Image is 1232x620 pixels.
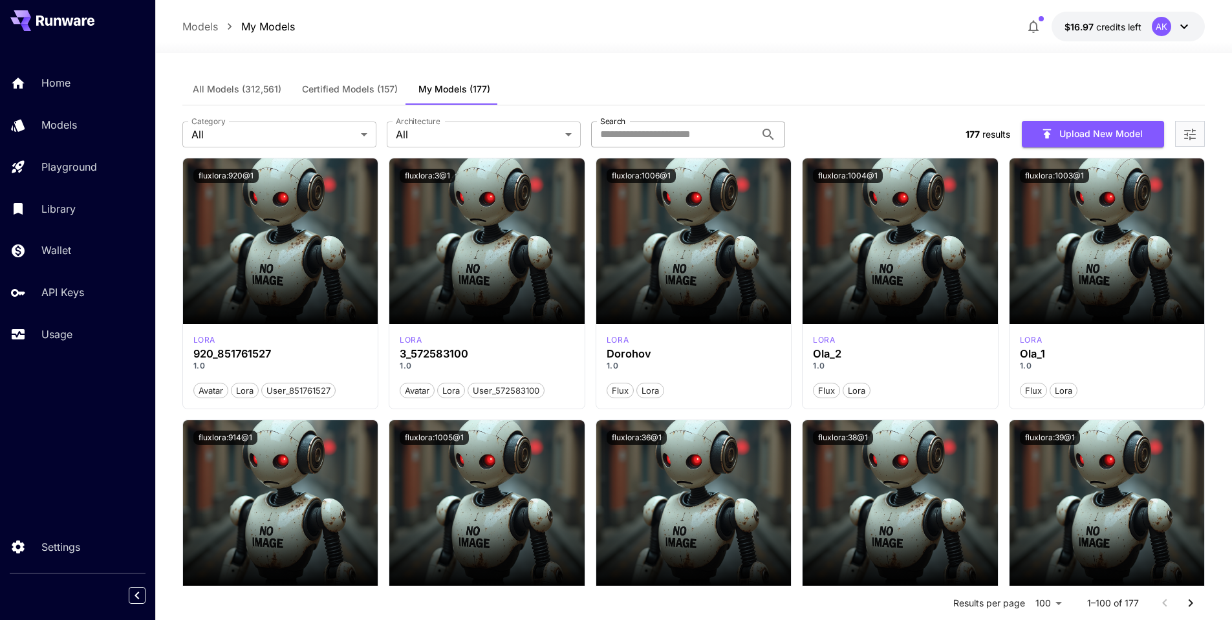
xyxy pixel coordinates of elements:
[261,382,336,399] button: user_851761527
[843,385,870,398] span: lora
[400,348,574,360] h3: 3_572583100
[389,420,585,586] img: no-image-qHGxvh9x.jpeg
[41,539,80,555] p: Settings
[1052,12,1205,41] button: $16.9654AK
[803,158,998,324] img: no-image-qHGxvh9x.jpeg
[607,169,676,183] button: fluxlora:1006@1
[1050,382,1077,399] button: lora
[600,116,625,127] label: Search
[262,385,335,398] span: user_851761527
[41,284,84,300] p: API Keys
[1020,348,1194,360] h3: Ola_1
[813,431,873,445] button: fluxlora:38@1
[193,348,368,360] h3: 920_851761527
[400,334,422,346] div: FLUX.1 D
[193,334,215,346] div: FLUX.1 D
[182,19,218,34] a: Models
[418,83,490,95] span: My Models (177)
[1096,21,1141,32] span: credits left
[813,169,883,183] button: fluxlora:1004@1
[468,382,545,399] button: user_572583100
[241,19,295,34] a: My Models
[636,382,664,399] button: lora
[1050,385,1077,398] span: lora
[183,420,378,586] img: no-image-qHGxvh9x.jpeg
[400,360,574,372] p: 1.0
[41,117,77,133] p: Models
[302,83,398,95] span: Certified Models (157)
[813,334,835,346] div: FLUX.1 D
[41,201,76,217] p: Library
[389,158,585,324] img: no-image-qHGxvh9x.jpeg
[813,348,988,360] h3: Ola_2
[194,385,228,398] span: avatar
[193,334,215,346] p: lora
[437,382,465,399] button: lora
[953,597,1025,610] p: Results per page
[1020,169,1089,183] button: fluxlora:1003@1
[193,169,259,183] button: fluxlora:920@1
[1182,126,1198,142] button: Open more filters
[191,116,226,127] label: Category
[193,360,368,372] p: 1.0
[438,385,464,398] span: lora
[1178,590,1204,616] button: Go to next page
[1020,360,1194,372] p: 1.0
[803,420,998,586] img: no-image-qHGxvh9x.jpeg
[396,127,560,142] span: All
[400,385,434,398] span: avatar
[183,158,378,324] img: no-image-qHGxvh9x.jpeg
[843,382,870,399] button: lora
[607,334,629,346] div: FLUX.1 D
[400,169,455,183] button: fluxlora:3@1
[1021,385,1046,398] span: flux
[232,385,258,398] span: lora
[607,348,781,360] h3: Dorohov
[1010,158,1205,324] img: no-image-qHGxvh9x.jpeg
[1020,334,1042,346] p: lora
[41,326,72,342] p: Usage
[138,584,155,607] div: Collapse sidebar
[607,431,667,445] button: fluxlora:36@1
[1087,597,1139,610] p: 1–100 of 177
[1064,20,1141,34] div: $16.9654
[1064,21,1096,32] span: $16.97
[41,242,71,258] p: Wallet
[1020,334,1042,346] div: FLUX.1 D
[982,129,1010,140] span: results
[813,382,840,399] button: flux
[129,587,146,604] button: Collapse sidebar
[1020,382,1047,399] button: flux
[1030,593,1066,612] div: 100
[41,75,70,91] p: Home
[231,382,259,399] button: lora
[468,385,544,398] span: user_572583100
[396,116,440,127] label: Architecture
[596,158,792,324] img: no-image-qHGxvh9x.jpeg
[966,129,980,140] span: 177
[607,334,629,346] p: lora
[193,431,257,445] button: fluxlora:914@1
[607,360,781,372] p: 1.0
[814,385,839,398] span: flux
[182,19,295,34] nav: breadcrumb
[813,334,835,346] p: lora
[191,127,356,142] span: All
[400,334,422,346] p: lora
[607,385,633,398] span: flux
[1020,431,1080,445] button: fluxlora:39@1
[813,360,988,372] p: 1.0
[400,431,469,445] button: fluxlora:1005@1
[1152,17,1171,36] div: AK
[637,385,664,398] span: lora
[193,83,281,95] span: All Models (312,561)
[596,420,792,586] img: no-image-qHGxvh9x.jpeg
[607,382,634,399] button: flux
